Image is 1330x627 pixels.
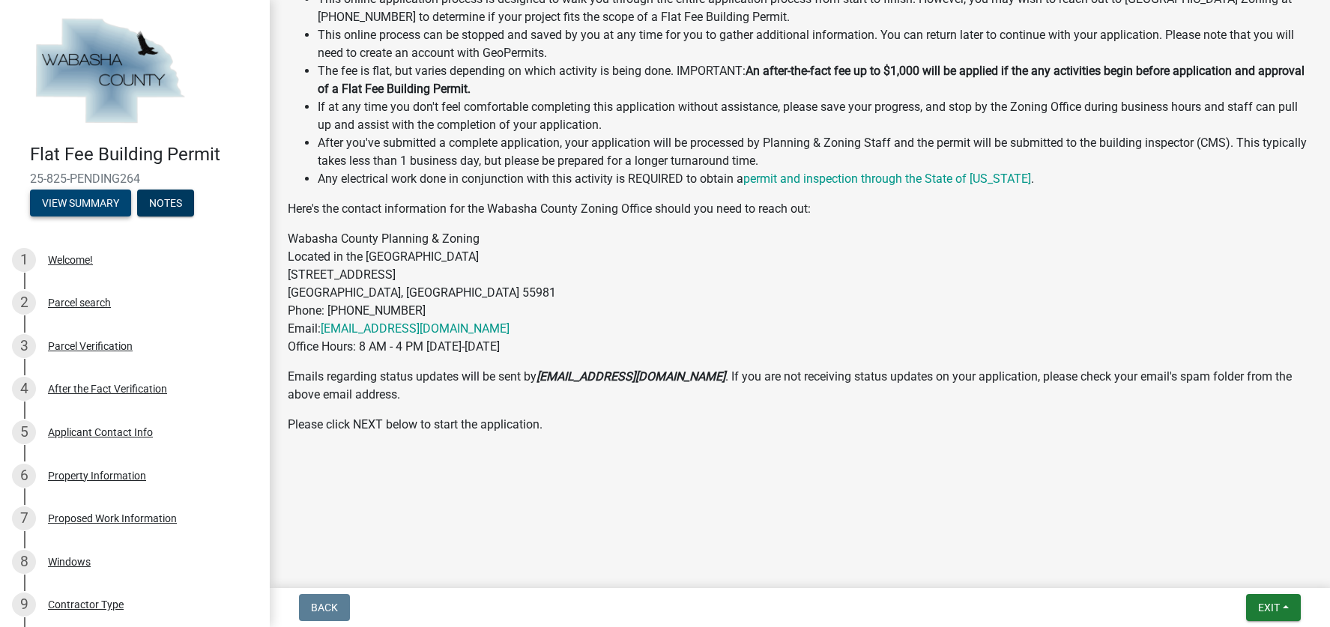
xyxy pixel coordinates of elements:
div: Contractor Type [48,599,124,610]
button: Exit [1246,594,1301,621]
div: 3 [12,334,36,358]
wm-modal-confirm: Summary [30,198,131,210]
p: Wabasha County Planning & Zoning Located in the [GEOGRAPHIC_DATA] [STREET_ADDRESS] [GEOGRAPHIC_DA... [288,230,1312,356]
p: Here's the contact information for the Wabasha County Zoning Office should you need to reach out: [288,200,1312,218]
p: Emails regarding status updates will be sent by . If you are not receiving status updates on your... [288,368,1312,404]
button: Back [299,594,350,621]
div: 8 [12,550,36,574]
li: After you've submitted a complete application, your application will be processed by Planning & Z... [318,134,1312,170]
div: Parcel Verification [48,341,133,351]
p: Please click NEXT below to start the application. [288,416,1312,434]
wm-modal-confirm: Notes [137,198,194,210]
div: Windows [48,557,91,567]
a: [EMAIL_ADDRESS][DOMAIN_NAME] [321,321,510,336]
span: Exit [1258,602,1280,614]
div: 6 [12,464,36,488]
strong: [EMAIL_ADDRESS][DOMAIN_NAME] [536,369,725,384]
div: After the Fact Verification [48,384,167,394]
strong: An after-the-fact fee up to $1,000 will be applied if the any activities begin before application... [318,64,1305,96]
div: 7 [12,506,36,530]
div: Property Information [48,470,146,481]
div: Applicant Contact Info [48,427,153,437]
div: 9 [12,593,36,617]
span: Back [311,602,338,614]
span: 25-825-PENDING264 [30,172,240,186]
div: Proposed Work Information [48,513,177,524]
div: 4 [12,377,36,401]
img: Wabasha County, Minnesota [30,16,189,128]
li: Any electrical work done in conjunction with this activity is REQUIRED to obtain a . [318,170,1312,188]
h4: Flat Fee Building Permit [30,144,258,166]
button: Notes [137,190,194,216]
li: The fee is flat, but varies depending on which activity is being done. IMPORTANT: [318,62,1312,98]
div: 5 [12,420,36,444]
div: Parcel search [48,297,111,308]
div: Welcome! [48,255,93,265]
li: If at any time you don't feel comfortable completing this application without assistance, please ... [318,98,1312,134]
a: permit and inspection through the State of [US_STATE] [743,172,1031,186]
div: 2 [12,291,36,315]
button: View Summary [30,190,131,216]
li: This online process can be stopped and saved by you at any time for you to gather additional info... [318,26,1312,62]
div: 1 [12,248,36,272]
